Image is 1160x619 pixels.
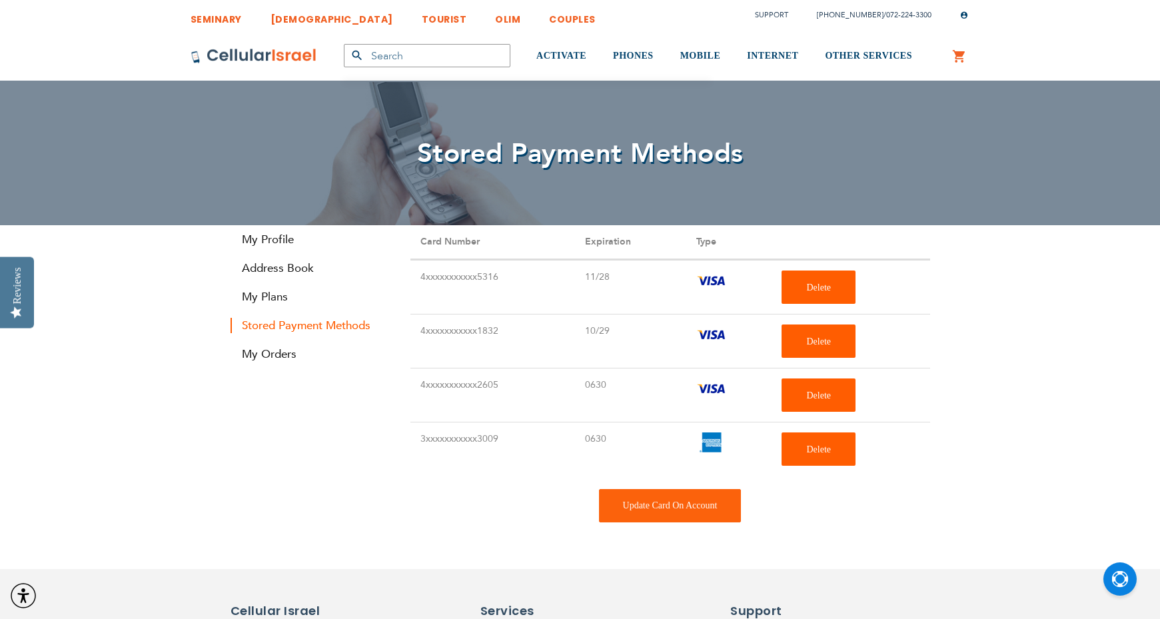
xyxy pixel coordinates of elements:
[806,336,831,346] span: Delete
[575,314,686,368] td: 10/29
[575,422,686,476] td: 0630
[804,5,931,25] li: /
[747,31,798,81] a: INTERNET
[410,261,576,314] td: 4xxxxxxxxxxx5316
[680,31,721,81] a: MOBILE
[231,289,390,305] a: My Plans
[536,51,586,61] span: ACTIVATE
[410,314,576,368] td: 4xxxxxxxxxxx1832
[686,225,772,259] th: Type
[806,283,831,293] span: Delete
[549,3,596,28] a: COUPLES
[680,51,721,61] span: MOBILE
[825,51,912,61] span: OTHER SERVICES
[782,324,856,358] button: Delete
[599,489,742,522] div: To update the payment method currently being used on an existing Cellular Israel plan
[613,31,654,81] a: PHONES
[575,225,686,259] th: Expiration
[817,10,883,20] a: [PHONE_NUMBER]
[782,271,856,304] button: Delete
[231,346,390,362] a: My Orders
[696,324,727,344] img: vi.png
[825,31,912,81] a: OTHER SERVICES
[231,232,390,247] a: My Profile
[886,10,931,20] a: 072-224-3300
[231,318,390,333] strong: Stored Payment Methods
[417,135,744,172] span: Stored Payment Methods
[806,444,831,454] span: Delete
[191,3,242,28] a: SEMINARY
[696,271,727,291] img: vi.png
[344,44,510,67] input: Search
[536,31,586,81] a: ACTIVATE
[410,225,576,259] th: Card Number
[696,378,727,398] img: vi.png
[696,432,727,452] img: ae.png
[231,261,390,276] a: Address Book
[782,378,856,412] button: Delete
[410,368,576,422] td: 4xxxxxxxxxxx2605
[613,51,654,61] span: PHONES
[410,422,576,476] td: 3xxxxxxxxxxx3009
[575,261,686,314] td: 11/28
[747,51,798,61] span: INTERNET
[422,3,467,28] a: TOURIST
[575,368,686,422] td: 0630
[806,390,831,400] span: Delete
[271,3,393,28] a: [DEMOGRAPHIC_DATA]
[755,10,788,20] a: Support
[782,432,856,466] button: Delete
[191,48,317,64] img: Cellular Israel Logo
[495,3,520,28] a: OLIM
[11,267,23,304] div: Reviews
